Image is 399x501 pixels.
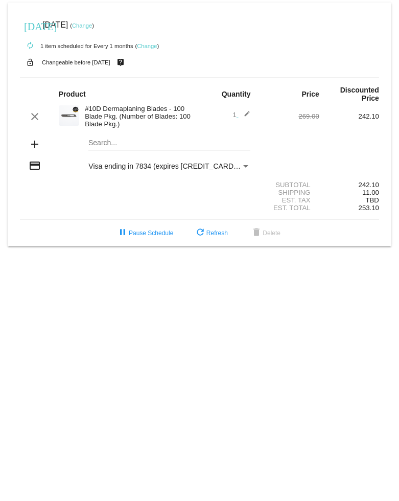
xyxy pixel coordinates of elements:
mat-icon: live_help [114,56,127,69]
div: 242.10 [319,181,379,189]
mat-icon: clear [29,110,41,123]
strong: Product [59,90,86,98]
a: Change [72,22,92,29]
small: ( ) [70,22,94,29]
strong: Price [302,90,319,98]
span: Delete [250,230,280,237]
div: Est. Total [260,204,319,212]
mat-icon: lock_open [24,56,36,69]
div: Shipping [260,189,319,196]
span: Visa ending in 7834 (expires [CREDIT_CARD_DATA]) [88,162,260,170]
input: Search... [88,139,250,147]
span: Pause Schedule [116,230,173,237]
button: Delete [242,224,289,242]
mat-icon: edit [238,110,250,123]
span: 253.10 [359,204,379,212]
mat-icon: pause [116,227,129,239]
div: Est. Tax [260,196,319,204]
div: 269.00 [260,112,319,120]
div: #10D Dermaplaning Blades - 100 Blade Pkg. (Number of Blades: 100 Blade Pkg.) [80,105,199,128]
strong: Discounted Price [340,86,379,102]
div: Subtotal [260,181,319,189]
mat-icon: [DATE] [24,19,36,32]
span: 1 [232,111,250,119]
mat-icon: autorenew [24,40,36,52]
mat-icon: refresh [194,227,206,239]
small: 1 item scheduled for Every 1 months [20,43,133,49]
small: Changeable before [DATE] [42,59,110,65]
span: Refresh [194,230,228,237]
strong: Quantity [222,90,251,98]
div: 242.10 [319,112,379,120]
mat-icon: credit_card [29,160,41,172]
button: Pause Schedule [108,224,181,242]
button: Refresh [186,224,236,242]
mat-icon: delete [250,227,263,239]
img: dermaplanepro-10d-dermaplaning-blade-close-up.png [59,105,79,126]
a: Change [137,43,157,49]
mat-select: Payment Method [88,162,250,170]
mat-icon: add [29,138,41,150]
small: ( ) [135,43,159,49]
span: TBD [366,196,379,204]
span: 11.00 [362,189,379,196]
